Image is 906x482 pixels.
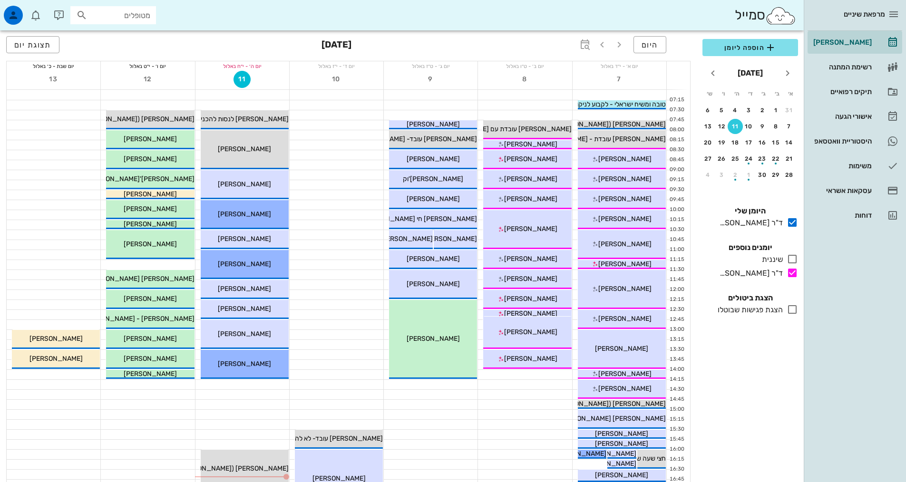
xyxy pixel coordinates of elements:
div: 30 [755,172,770,178]
button: היום [633,36,666,53]
button: 7 [611,71,628,88]
div: 10:45 [667,236,686,244]
button: 28 [782,167,797,183]
th: ו׳ [717,86,729,102]
span: [PERSON_NAME] [218,210,271,218]
button: 13 [701,119,716,134]
div: הצגת פגישות שבוטלו [714,304,783,316]
div: יום שבת - כ׳ באלול [7,61,100,71]
span: [PERSON_NAME] ([PERSON_NAME]) [82,115,195,123]
div: 24 [741,155,757,162]
button: 22 [769,151,784,166]
span: [PERSON_NAME] [124,220,177,228]
span: [PERSON_NAME] [407,195,460,203]
div: 12:15 [667,296,686,304]
span: [PERSON_NAME] ([PERSON_NAME]) [553,400,666,408]
button: 31 [782,103,797,118]
span: [PERSON_NAME] [583,450,636,458]
button: 21 [782,151,797,166]
span: 8 [516,75,534,83]
div: ד"ר [PERSON_NAME] [716,217,783,229]
span: 12 [139,75,156,83]
span: [PERSON_NAME] [598,385,652,393]
span: [PERSON_NAME] [595,440,648,448]
div: אישורי הגעה [811,113,872,120]
span: 10 [328,75,345,83]
button: 5 [714,103,730,118]
th: ב׳ [771,86,783,102]
div: 14:30 [667,386,686,394]
span: [PERSON_NAME] [598,370,652,378]
span: הוספה ליומן [710,42,790,53]
button: חודש שעבר [779,65,796,82]
span: [PERSON_NAME] [598,285,652,293]
button: 19 [714,135,730,150]
div: 12 [714,123,730,130]
span: [PERSON_NAME] [598,240,652,248]
div: 8 [769,123,784,130]
div: 07:45 [667,116,686,124]
span: [PERSON_NAME] [595,471,648,479]
div: 07:30 [667,106,686,114]
div: 11:30 [667,266,686,274]
span: [PERSON_NAME] [553,450,606,458]
button: 8 [769,119,784,134]
div: 13:45 [667,356,686,364]
span: [PERSON_NAME] [504,295,557,303]
div: 15:15 [667,415,686,424]
a: רשימת המתנה [808,56,902,78]
div: 16:30 [667,465,686,473]
div: 11:45 [667,276,686,284]
div: 09:45 [667,196,686,204]
a: עסקאות אשראי [808,179,902,202]
div: 14:00 [667,366,686,374]
div: 4 [728,107,743,114]
div: יום ה׳ - י״ח באלול [195,61,289,71]
span: [PERSON_NAME] [124,155,177,163]
div: 29 [769,172,784,178]
span: [PERSON_NAME] [504,328,557,336]
span: [PERSON_NAME] [407,255,460,263]
span: [PERSON_NAME] [598,175,652,183]
th: ג׳ [758,86,770,102]
span: [PERSON_NAME] [29,355,83,363]
span: [PERSON_NAME] [504,255,557,263]
a: משימות [808,154,902,177]
a: היסטוריית וואטסאפ [808,130,902,153]
div: 16:00 [667,445,686,453]
span: [PERSON_NAME] [218,305,271,313]
div: ד"ר [PERSON_NAME] [716,268,783,279]
span: [PERSON_NAME] [598,215,652,223]
div: 21 [782,155,797,162]
th: ה׳ [731,86,743,102]
span: [PERSON_NAME] [124,370,177,378]
button: [DATE] [734,64,767,83]
button: 12 [714,119,730,134]
span: [PERSON_NAME]'וק [403,175,463,183]
div: 08:00 [667,126,686,134]
button: 24 [741,151,757,166]
button: 10 [328,71,345,88]
span: [PERSON_NAME] [595,430,648,438]
div: 11:00 [667,246,686,254]
span: [PERSON_NAME] [PERSON_NAME] [87,275,195,283]
div: יום ב׳ - ט״ו באלול [478,61,572,71]
span: [PERSON_NAME] [595,345,648,353]
div: 10:30 [667,226,686,234]
div: 13 [701,123,716,130]
div: 09:30 [667,186,686,194]
div: 25 [728,155,743,162]
div: רשימת המתנה [811,63,872,71]
button: 7 [782,119,797,134]
span: [PERSON_NAME] [218,360,271,368]
span: 13 [45,75,62,83]
span: [PERSON_NAME] [407,280,460,288]
span: [PERSON_NAME] [218,260,271,268]
div: 08:45 [667,156,686,164]
span: [PERSON_NAME] [218,180,271,188]
h3: [DATE] [321,36,351,55]
div: יום ו׳ - י״ט באלול [101,61,195,71]
button: 18 [728,135,743,150]
button: 8 [516,71,534,88]
div: סמייל [735,5,796,26]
